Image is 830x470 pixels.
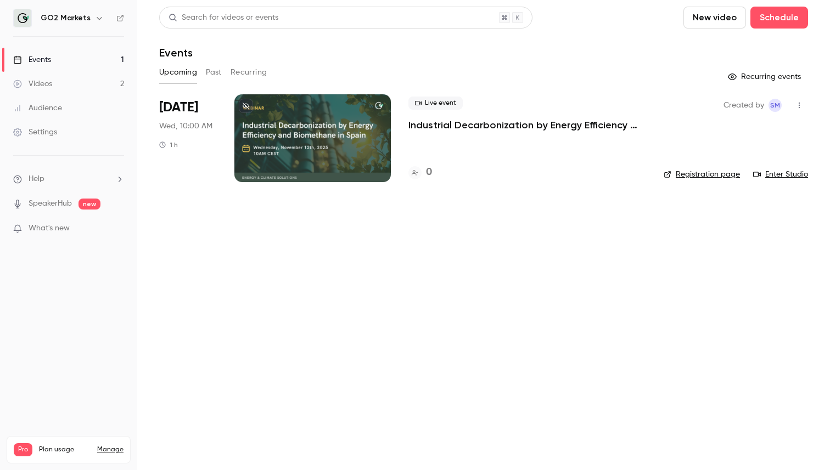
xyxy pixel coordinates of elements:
span: Wed, 10:00 AM [159,121,212,132]
a: SpeakerHub [29,198,72,209]
span: Plan usage [39,445,91,454]
h6: GO2 Markets [41,13,91,24]
div: Events [13,54,51,65]
span: Live event [408,97,463,110]
iframe: Noticeable Trigger [111,224,124,234]
a: Registration page [664,169,740,180]
span: Help [29,173,44,185]
a: Industrial Decarbonization by Energy Efficiency and Biomethane in [GEOGRAPHIC_DATA] [408,118,646,132]
div: Videos [13,78,52,89]
span: new [78,199,100,209]
span: Created by [724,99,764,112]
button: Upcoming [159,64,197,81]
div: Audience [13,103,62,114]
button: Schedule [750,7,808,29]
a: 0 [408,165,432,180]
img: GO2 Markets [14,9,31,27]
a: Manage [97,445,124,454]
button: New video [683,7,746,29]
li: help-dropdown-opener [13,173,124,185]
h1: Events [159,46,193,59]
div: Settings [13,127,57,138]
a: Enter Studio [753,169,808,180]
div: 1 h [159,140,178,149]
span: Sophia Mwema [769,99,782,112]
button: Recurring [231,64,267,81]
h4: 0 [426,165,432,180]
button: Recurring events [723,68,808,86]
span: [DATE] [159,99,198,116]
span: Pro [14,443,32,456]
span: What's new [29,223,70,234]
span: SM [770,99,780,112]
div: Search for videos or events [169,12,278,24]
div: Nov 12 Wed, 10:00 AM (Europe/Berlin) [159,94,217,182]
button: Past [206,64,222,81]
